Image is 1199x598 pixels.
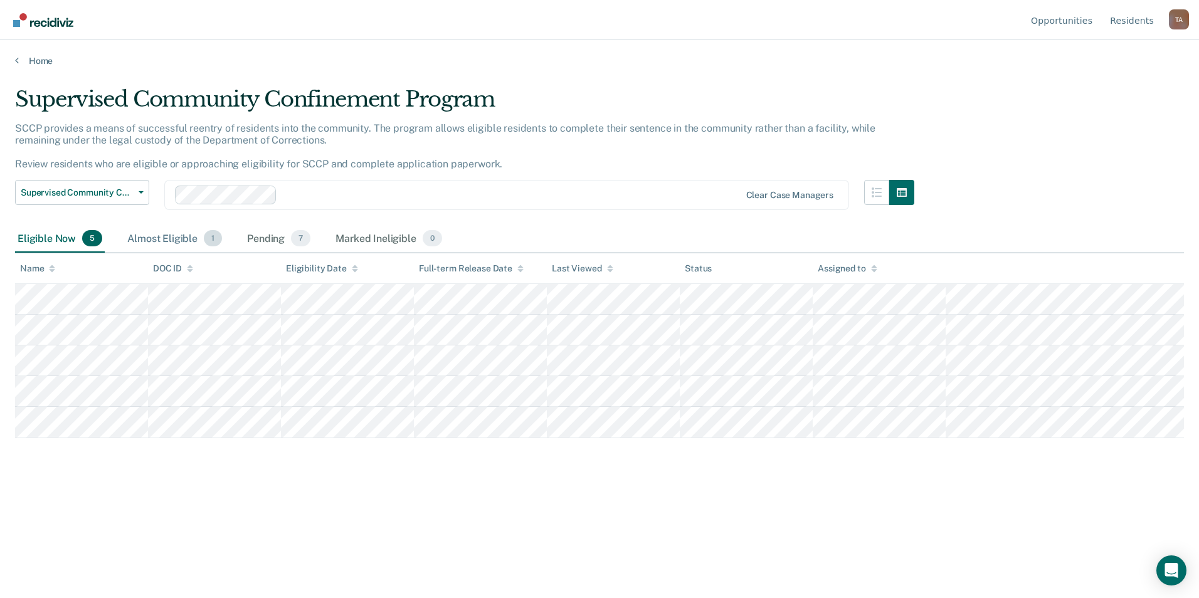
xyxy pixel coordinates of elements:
[423,230,442,246] span: 0
[125,225,224,253] div: Almost Eligible1
[419,263,524,274] div: Full-term Release Date
[15,87,914,122] div: Supervised Community Confinement Program
[685,263,712,274] div: Status
[15,122,875,170] p: SCCP provides a means of successful reentry of residents into the community. The program allows e...
[20,263,55,274] div: Name
[245,225,313,253] div: Pending7
[1169,9,1189,29] button: Profile dropdown button
[13,13,73,27] img: Recidiviz
[1169,9,1189,29] div: T A
[552,263,613,274] div: Last Viewed
[204,230,222,246] span: 1
[153,263,193,274] div: DOC ID
[15,55,1184,66] a: Home
[15,180,149,205] button: Supervised Community Confinement Program
[286,263,358,274] div: Eligibility Date
[818,263,877,274] div: Assigned to
[21,187,134,198] span: Supervised Community Confinement Program
[291,230,310,246] span: 7
[82,230,102,246] span: 5
[746,190,833,201] div: Clear case managers
[1156,555,1186,585] div: Open Intercom Messenger
[15,225,105,253] div: Eligible Now5
[333,225,445,253] div: Marked Ineligible0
